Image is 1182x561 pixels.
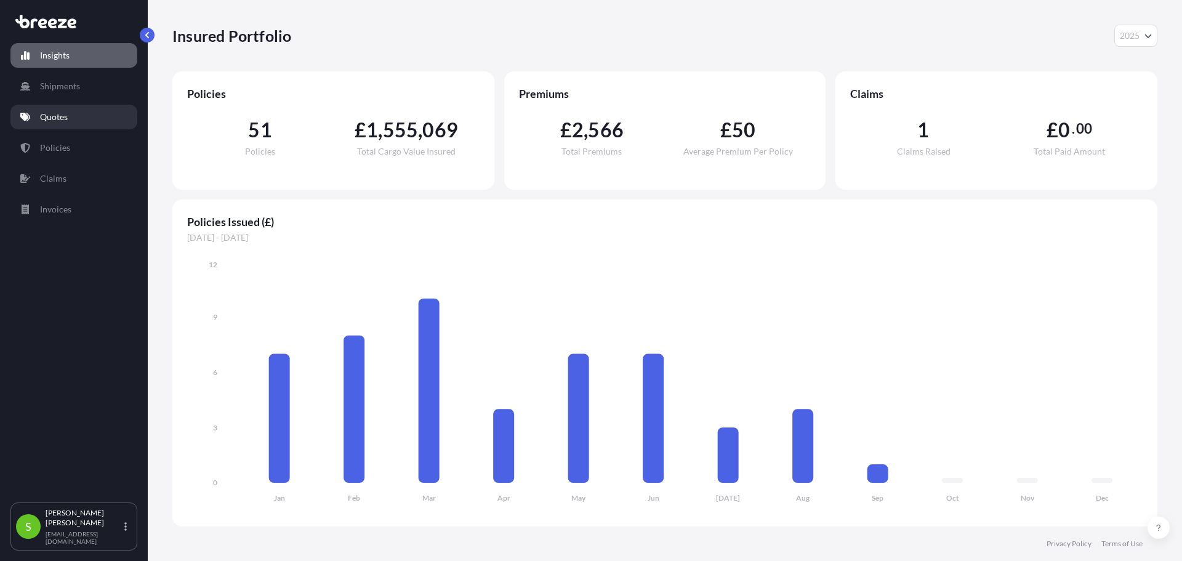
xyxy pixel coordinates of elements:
[10,197,137,222] a: Invoices
[10,166,137,191] a: Claims
[25,520,31,533] span: S
[40,111,68,123] p: Quotes
[561,147,622,156] span: Total Premiums
[897,147,951,156] span: Claims Raised
[732,120,755,140] span: 50
[40,49,70,62] p: Insights
[1076,124,1092,134] span: 00
[40,80,80,92] p: Shipments
[1047,120,1058,140] span: £
[245,147,275,156] span: Policies
[366,120,378,140] span: 1
[213,312,217,321] tspan: 9
[46,530,122,545] p: [EMAIL_ADDRESS][DOMAIN_NAME]
[213,423,217,432] tspan: 3
[497,493,510,502] tspan: Apr
[560,120,572,140] span: £
[40,172,66,185] p: Claims
[1021,493,1035,502] tspan: Nov
[10,74,137,99] a: Shipments
[187,86,480,101] span: Policies
[172,26,291,46] p: Insured Portfolio
[588,120,624,140] span: 566
[213,478,217,487] tspan: 0
[1120,30,1140,42] span: 2025
[187,232,1143,244] span: [DATE] - [DATE]
[683,147,793,156] span: Average Premium Per Policy
[572,120,584,140] span: 2
[1096,493,1109,502] tspan: Dec
[357,147,456,156] span: Total Cargo Value Insured
[850,86,1143,101] span: Claims
[422,120,458,140] span: 069
[716,493,740,502] tspan: [DATE]
[40,203,71,216] p: Invoices
[946,493,959,502] tspan: Oct
[1047,539,1092,549] a: Privacy Policy
[796,493,810,502] tspan: Aug
[418,120,422,140] span: ,
[422,493,436,502] tspan: Mar
[1034,147,1105,156] span: Total Paid Amount
[187,214,1143,229] span: Policies Issued (£)
[1072,124,1075,134] span: .
[584,120,588,140] span: ,
[46,508,122,528] p: [PERSON_NAME] [PERSON_NAME]
[720,120,732,140] span: £
[1101,539,1143,549] a: Terms of Use
[10,135,137,160] a: Policies
[648,493,659,502] tspan: Jun
[872,493,883,502] tspan: Sep
[10,105,137,129] a: Quotes
[383,120,419,140] span: 555
[248,120,271,140] span: 51
[917,120,929,140] span: 1
[274,493,285,502] tspan: Jan
[40,142,70,154] p: Policies
[519,86,811,101] span: Premiums
[571,493,586,502] tspan: May
[10,43,137,68] a: Insights
[213,368,217,377] tspan: 6
[355,120,366,140] span: £
[209,260,217,269] tspan: 12
[348,493,360,502] tspan: Feb
[1114,25,1157,47] button: Year Selector
[1058,120,1070,140] span: 0
[378,120,382,140] span: ,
